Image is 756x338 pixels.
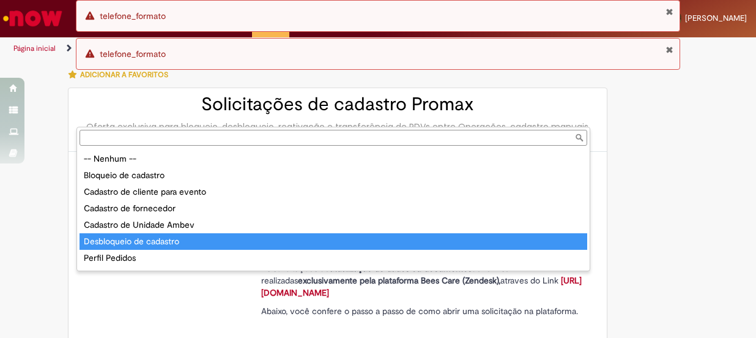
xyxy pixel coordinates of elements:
div: Perfil Pedidos [80,250,587,266]
div: Bloqueio de cadastro [80,167,587,184]
ul: Tipo de solicitação [77,148,590,271]
div: -- Nenhum -- [80,151,587,167]
div: Cadastro de Unidade Ambev [80,217,587,233]
div: Desbloqueio de cadastro [80,233,587,250]
div: Cadastro de fornecedor [80,200,587,217]
div: Cadastro de cliente para evento [80,184,587,200]
div: Reativação de Cadastro de Clientes Promax [80,266,587,283]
